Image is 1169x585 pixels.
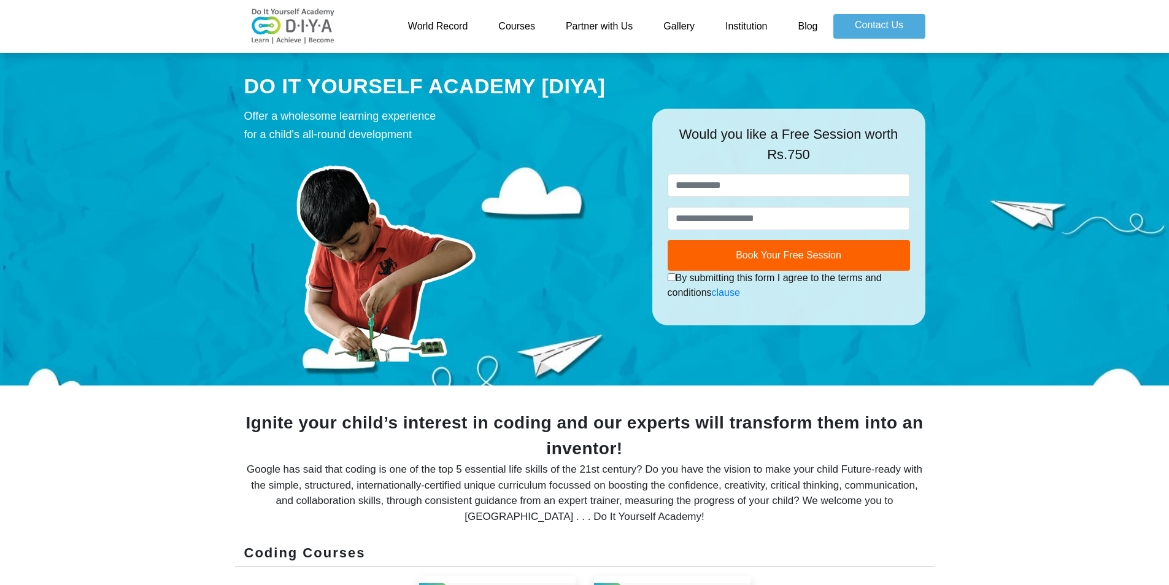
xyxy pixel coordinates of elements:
span: Book Your Free Session [736,250,841,260]
a: World Record [393,14,484,39]
div: DO IT YOURSELF ACADEMY [DIYA] [244,72,634,101]
div: Coding Courses [235,543,935,567]
a: Partner with Us [550,14,648,39]
div: Google has said that coding is one of the top 5 essential life skills of the 21st century? Do you... [244,462,925,524]
a: Gallery [648,14,710,39]
a: clause [712,287,740,298]
a: Blog [782,14,833,39]
a: Courses [483,14,550,39]
a: Institution [710,14,782,39]
div: Ignite your child’s interest in coding and our experts will transform them into an inventor! [244,410,925,462]
a: Contact Us [833,14,925,39]
div: By submitting this form I agree to the terms and conditions [668,271,910,300]
img: course-prod.png [244,150,527,362]
div: Offer a wholesome learning experience for a child's all-round development [244,107,634,144]
button: Book Your Free Session [668,240,910,271]
div: Would you like a Free Session worth Rs.750 [668,124,910,174]
img: logo-v2.png [244,8,342,45]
